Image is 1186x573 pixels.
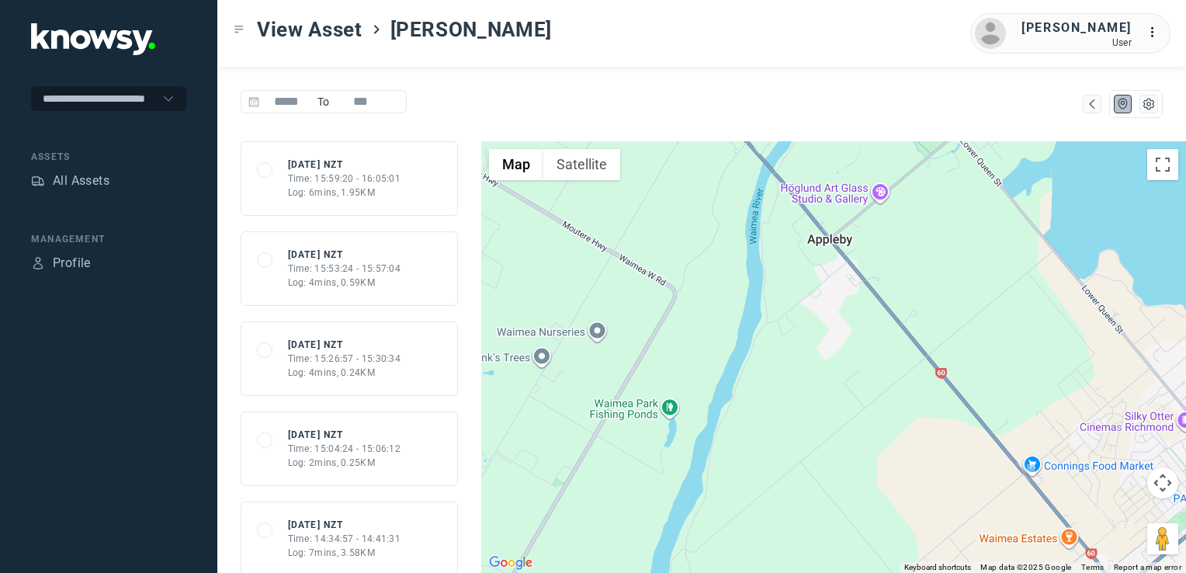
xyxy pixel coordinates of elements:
span: Map data ©2025 Google [980,563,1071,571]
div: Log: 4mins, 0.59KM [288,276,401,290]
div: : [1147,23,1166,44]
img: Google [485,553,536,573]
div: All Assets [53,172,109,190]
div: Time: 15:53:24 - 15:57:04 [288,262,401,276]
img: Application Logo [31,23,155,55]
div: : [1147,23,1166,42]
tspan: ... [1148,26,1163,38]
div: Assets [31,174,45,188]
div: Time: 14:34:57 - 14:41:31 [288,532,401,546]
div: [DATE] NZT [288,158,401,172]
button: Show satellite imagery [543,149,620,180]
button: Map camera controls [1147,467,1178,498]
div: Map [1085,97,1099,111]
div: Time: 15:04:24 - 15:06:12 [288,442,401,456]
div: Toggle Menu [234,24,244,35]
div: Log: 2mins, 0.25KM [288,456,401,470]
button: Keyboard shortcuts [904,562,971,573]
div: Log: 6mins, 1.95KM [288,186,401,200]
a: Terms [1081,563,1105,571]
div: [DATE] NZT [288,338,401,352]
div: Log: 7mins, 3.58KM [288,546,401,560]
div: > [370,23,383,36]
span: View Asset [257,16,362,43]
div: Management [31,232,186,246]
img: avatar.png [975,18,1006,49]
span: To [314,90,334,113]
div: [PERSON_NAME] [1021,19,1132,37]
div: Log: 4mins, 0.24KM [288,366,401,380]
div: [DATE] NZT [288,428,401,442]
span: [PERSON_NAME] [390,16,552,43]
button: Show street map [489,149,543,180]
button: Drag Pegman onto the map to open Street View [1147,523,1178,554]
div: Time: 15:26:57 - 15:30:34 [288,352,401,366]
div: Profile [31,256,45,270]
a: Open this area in Google Maps (opens a new window) [485,553,536,573]
button: Toggle fullscreen view [1147,149,1178,180]
div: User [1021,37,1132,48]
div: Map [1116,97,1130,111]
a: ProfileProfile [31,254,91,273]
div: List [1142,97,1156,111]
div: Profile [53,254,91,273]
a: Report a map error [1114,563,1181,571]
div: [DATE] NZT [288,248,401,262]
a: AssetsAll Assets [31,172,109,190]
div: Assets [31,150,186,164]
div: Time: 15:59:20 - 16:05:01 [288,172,401,186]
div: [DATE] NZT [288,518,401,532]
